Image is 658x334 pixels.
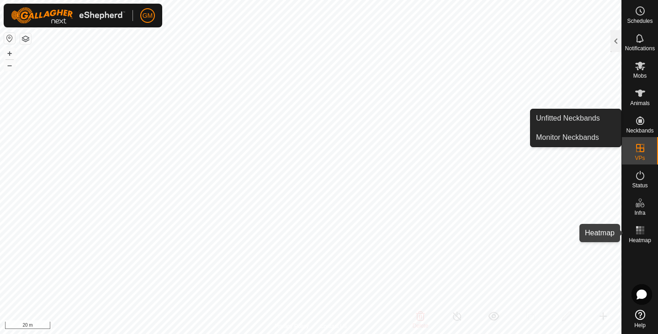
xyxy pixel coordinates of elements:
[630,101,650,106] span: Animals
[627,18,653,24] span: Schedules
[622,306,658,332] a: Help
[629,238,651,243] span: Heatmap
[634,323,646,328] span: Help
[536,113,600,124] span: Unfitted Neckbands
[275,322,309,330] a: Privacy Policy
[20,33,31,44] button: Map Layers
[320,322,347,330] a: Contact Us
[635,155,645,161] span: VPs
[11,7,125,24] img: Gallagher Logo
[4,48,15,59] button: +
[536,132,599,143] span: Monitor Neckbands
[143,11,153,21] span: GM
[4,33,15,44] button: Reset Map
[531,128,621,147] a: Monitor Neckbands
[632,183,647,188] span: Status
[531,109,621,127] a: Unfitted Neckbands
[625,46,655,51] span: Notifications
[626,128,653,133] span: Neckbands
[634,210,645,216] span: Infra
[633,73,647,79] span: Mobs
[4,60,15,71] button: –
